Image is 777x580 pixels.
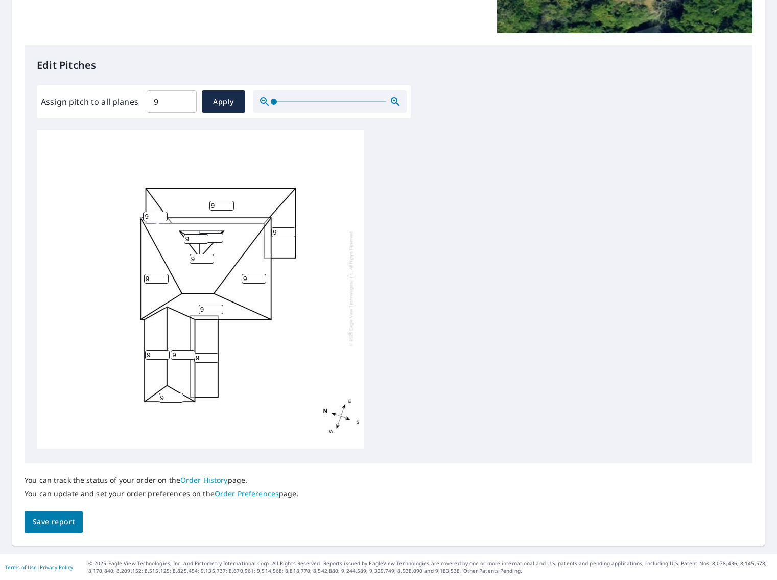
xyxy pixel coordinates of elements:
[5,564,37,571] a: Terms of Use
[215,489,279,498] a: Order Preferences
[33,516,75,528] span: Save report
[202,90,245,113] button: Apply
[25,511,83,533] button: Save report
[37,58,740,73] p: Edit Pitches
[180,475,228,485] a: Order History
[88,560,772,575] p: © 2025 Eagle View Technologies, Inc. and Pictometry International Corp. All Rights Reserved. Repo...
[210,96,237,108] span: Apply
[41,96,138,108] label: Assign pitch to all planes
[5,564,73,570] p: |
[147,87,197,116] input: 00.0
[25,489,299,498] p: You can update and set your order preferences on the page.
[25,476,299,485] p: You can track the status of your order on the page.
[40,564,73,571] a: Privacy Policy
